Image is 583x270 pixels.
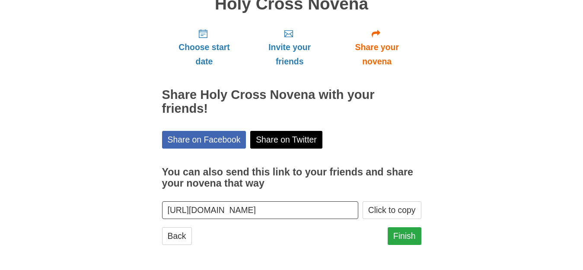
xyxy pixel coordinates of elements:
a: Share on Facebook [162,131,246,149]
span: Invite your friends [255,40,324,69]
span: Choose start date [171,40,238,69]
a: Finish [388,227,421,245]
a: Share on Twitter [250,131,322,149]
a: Invite your friends [246,22,332,73]
h3: You can also send this link to your friends and share your novena that way [162,167,421,189]
span: Share your novena [341,40,413,69]
h2: Share Holy Cross Novena with your friends! [162,88,421,116]
a: Choose start date [162,22,247,73]
a: Share your novena [333,22,421,73]
a: Back [162,227,192,245]
button: Click to copy [363,201,421,219]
